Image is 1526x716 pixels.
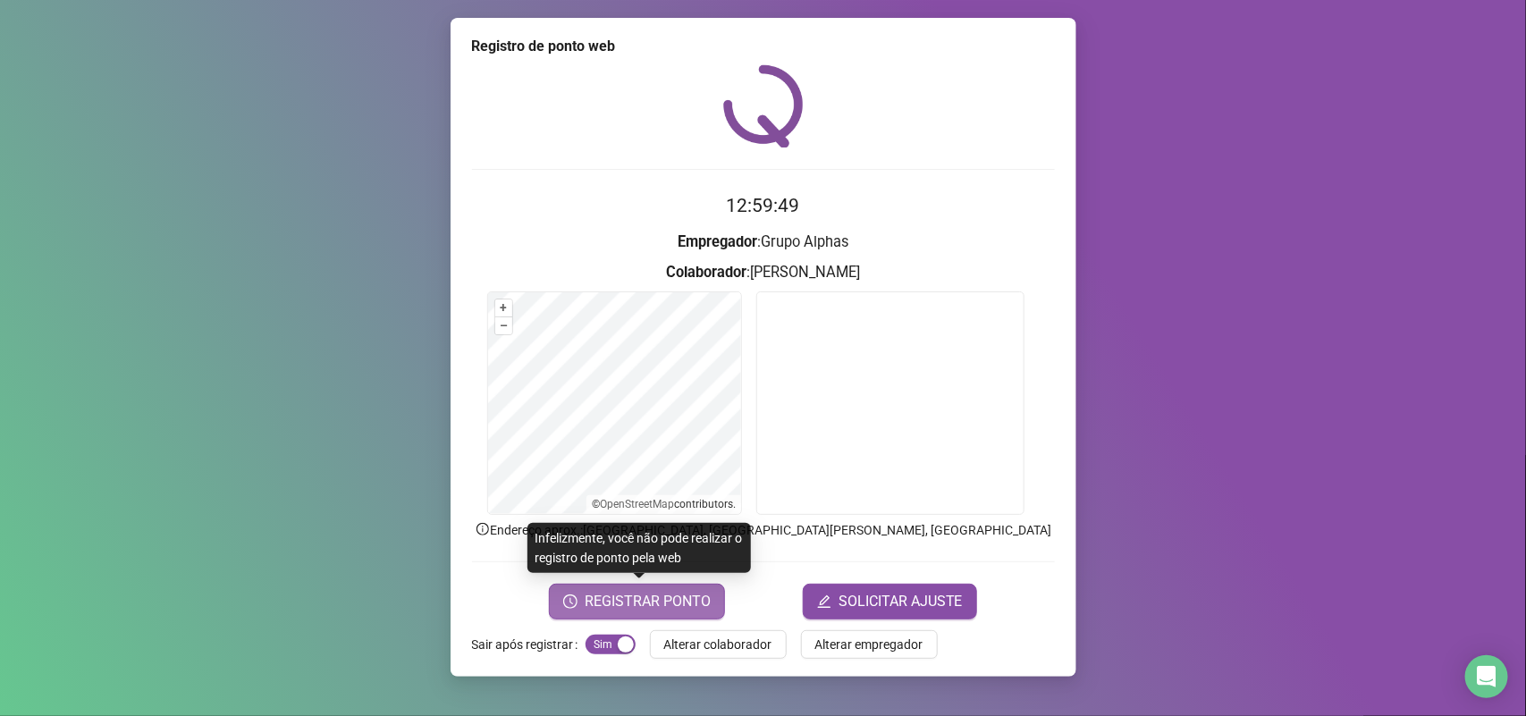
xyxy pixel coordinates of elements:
[723,64,804,147] img: QRPoint
[472,231,1055,254] h3: : Grupo Alphas
[666,264,746,281] strong: Colaborador
[472,520,1055,540] p: Endereço aprox. : [GEOGRAPHIC_DATA], [GEOGRAPHIC_DATA][PERSON_NAME], [GEOGRAPHIC_DATA]
[495,317,512,334] button: –
[563,594,578,609] span: clock-circle
[472,630,586,659] label: Sair após registrar
[600,498,674,510] a: OpenStreetMap
[1465,655,1508,698] div: Open Intercom Messenger
[803,584,977,619] button: editSOLICITAR AJUSTE
[801,630,938,659] button: Alterar empregador
[650,630,787,659] button: Alterar colaborador
[585,591,711,612] span: REGISTRAR PONTO
[475,521,491,537] span: info-circle
[495,299,512,316] button: +
[839,591,963,612] span: SOLICITAR AJUSTE
[527,523,751,573] div: Infelizmente, você não pode realizar o registro de ponto pela web
[664,635,772,654] span: Alterar colaborador
[472,261,1055,284] h3: : [PERSON_NAME]
[727,195,800,216] time: 12:59:49
[549,584,725,619] button: REGISTRAR PONTO
[817,594,831,609] span: edit
[472,36,1055,57] div: Registro de ponto web
[815,635,923,654] span: Alterar empregador
[592,498,736,510] li: © contributors.
[678,233,757,250] strong: Empregador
